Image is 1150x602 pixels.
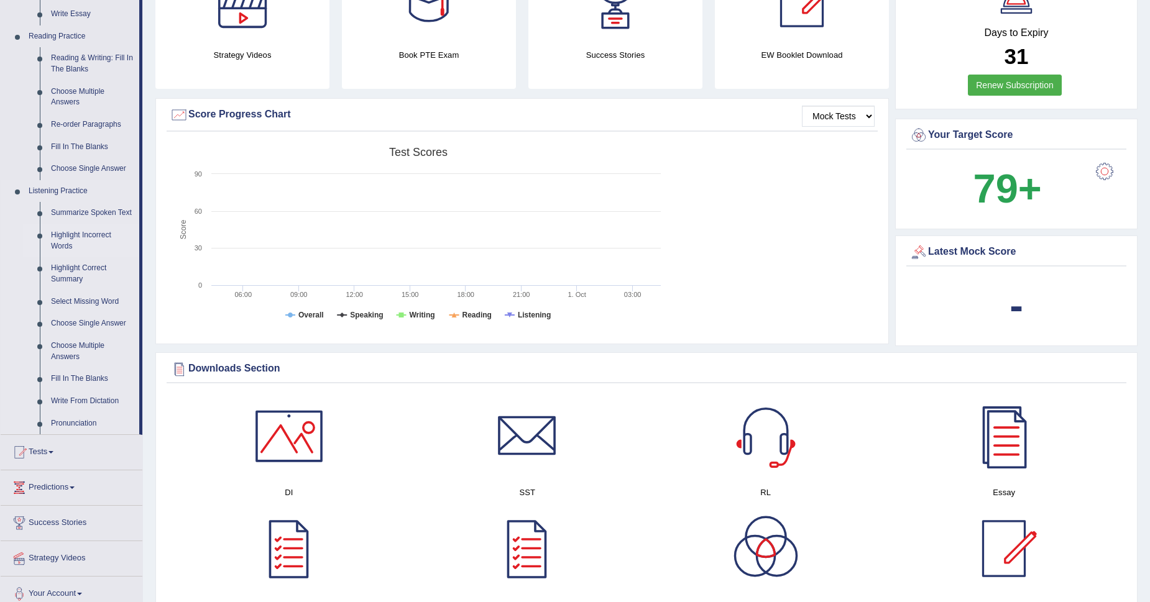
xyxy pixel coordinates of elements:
tspan: 1. Oct [568,291,586,298]
h4: SST [415,486,641,499]
a: Fill In The Blanks [45,136,139,158]
div: Score Progress Chart [170,106,875,124]
h4: Days to Expiry [909,27,1123,39]
h4: DI [176,486,402,499]
text: 06:00 [234,291,252,298]
text: 09:00 [290,291,308,298]
a: Renew Subscription [968,75,1062,96]
h4: Book PTE Exam [342,48,516,62]
a: Choose Single Answer [45,312,139,335]
tspan: Listening [518,311,551,319]
text: 60 [195,208,202,215]
b: - [1010,283,1023,328]
a: Tests [1,435,142,466]
a: Choose Single Answer [45,158,139,180]
tspan: Writing [409,311,435,319]
h4: Success Stories [528,48,702,62]
a: Choose Multiple Answers [45,81,139,114]
a: Predictions [1,470,142,501]
text: 15:00 [402,291,419,298]
text: 12:00 [346,291,363,298]
tspan: Overall [298,311,324,319]
a: Strategy Videos [1,541,142,572]
a: Success Stories [1,506,142,537]
a: Choose Multiple Answers [45,335,139,368]
a: Write From Dictation [45,390,139,413]
a: Write Essay [45,3,139,25]
tspan: Test scores [389,146,448,158]
tspan: Score [179,220,188,240]
a: Reading Practice [23,25,139,48]
tspan: Reading [462,311,492,319]
a: Reading & Writing: Fill In The Blanks [45,47,139,80]
a: Select Missing Word [45,291,139,313]
div: Downloads Section [170,360,1123,378]
text: 90 [195,170,202,178]
tspan: Speaking [350,311,383,319]
a: Highlight Incorrect Words [45,224,139,257]
a: Listening Practice [23,180,139,203]
text: 30 [195,244,202,252]
h4: Strategy Videos [155,48,329,62]
h4: Essay [891,486,1118,499]
a: Summarize Spoken Text [45,202,139,224]
div: Latest Mock Score [909,243,1123,262]
text: 03:00 [624,291,642,298]
a: Highlight Correct Summary [45,257,139,290]
a: Pronunciation [45,413,139,435]
h4: RL [653,486,879,499]
a: Fill In The Blanks [45,368,139,390]
h4: EW Booklet Download [715,48,889,62]
b: 31 [1005,44,1029,68]
div: Your Target Score [909,126,1123,145]
a: Re-order Paragraphs [45,114,139,136]
text: 0 [198,281,202,289]
text: 18:00 [457,291,474,298]
text: 21:00 [513,291,530,298]
b: 79+ [973,166,1042,211]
